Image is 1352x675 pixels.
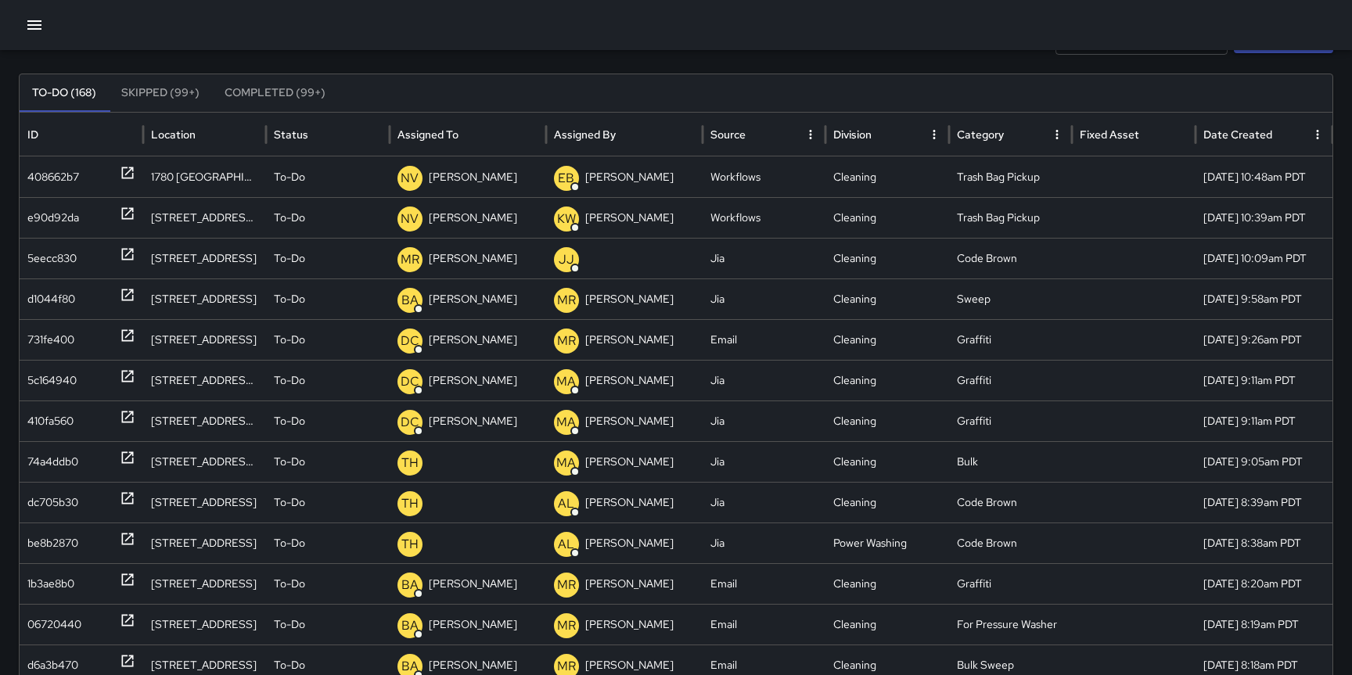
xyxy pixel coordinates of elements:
div: Cleaning [825,197,949,238]
div: 410fa560 [27,401,74,441]
p: [PERSON_NAME] [585,279,674,319]
div: Jia [703,278,826,319]
div: 06720440 [27,605,81,644]
div: 10/1/2025, 10:39am PDT [1196,197,1332,238]
p: To-Do [274,483,305,522]
div: 5eecc830 [27,239,77,278]
div: Jia [703,522,826,563]
button: Category column menu [1046,124,1068,145]
div: Workflows [703,156,826,197]
div: 10/1/2025, 8:39am PDT [1196,482,1332,522]
div: Cleaning [825,360,949,400]
div: Graffiti [949,319,1073,360]
p: [PERSON_NAME] [585,320,674,360]
div: Assigned By [554,127,616,142]
p: [PERSON_NAME] [429,320,517,360]
p: [PERSON_NAME] [429,401,517,441]
div: 10/1/2025, 9:11am PDT [1196,360,1332,400]
p: [PERSON_NAME] [585,157,674,197]
p: BA [401,576,419,594]
p: To-Do [274,401,305,441]
p: To-Do [274,279,305,319]
div: Date Created [1203,127,1272,142]
div: 226 11th Street [143,319,267,360]
div: 1b3ae8b0 [27,564,74,604]
button: Skipped (99+) [109,74,212,112]
p: [PERSON_NAME] [429,279,517,319]
div: 360 6th Street [143,563,267,604]
div: Trash Bag Pickup [949,156,1073,197]
p: MR [401,250,419,269]
div: ID [27,127,38,142]
div: be8b2870 [27,523,78,563]
button: Completed (99+) [212,74,338,112]
div: Trash Bag Pickup [949,197,1073,238]
div: Cleaning [825,278,949,319]
button: Date Created column menu [1307,124,1329,145]
div: Code Brown [949,482,1073,522]
p: [PERSON_NAME] [429,361,517,400]
p: BA [401,616,419,635]
div: 74a4ddb0 [27,442,78,482]
p: DC [401,332,419,350]
p: [PERSON_NAME] [429,239,517,278]
p: TH [401,535,419,554]
p: MR [557,616,576,635]
div: 10/1/2025, 9:26am PDT [1196,319,1332,360]
div: 1000 Brannan Street [143,360,267,400]
div: Power Washing [825,522,949,563]
p: [PERSON_NAME] [585,523,674,563]
div: d1044f80 [27,279,75,319]
div: Category [957,127,1004,142]
p: AL [558,535,574,554]
p: [PERSON_NAME] [429,157,517,197]
div: Jia [703,441,826,482]
div: Graffiti [949,563,1073,604]
button: To-Do (168) [20,74,109,112]
div: Graffiti [949,400,1073,441]
div: Jia [703,482,826,522]
p: To-Do [274,605,305,644]
p: To-Do [274,564,305,604]
p: MA [556,413,576,432]
div: 1070 Howard Street [143,197,267,238]
div: Cleaning [825,441,949,482]
div: Workflows [703,197,826,238]
div: dc705b30 [27,483,78,522]
div: Status [274,127,308,142]
p: [PERSON_NAME] [585,483,674,522]
div: 1150 Folsom Street [143,482,267,522]
p: [PERSON_NAME] [429,564,517,604]
div: Division [833,127,872,142]
div: Graffiti [949,360,1073,400]
div: For Pressure Washer [949,604,1073,644]
p: BA [401,291,419,310]
p: MA [556,372,576,391]
div: 1780 Folsom Street [143,156,267,197]
p: DC [401,372,419,391]
div: Code Brown [949,522,1073,563]
div: Cleaning [825,319,949,360]
div: Fixed Asset [1080,127,1139,142]
div: 10/1/2025, 10:48am PDT [1196,156,1332,197]
p: [PERSON_NAME] [585,442,674,482]
div: 5c164940 [27,361,77,400]
p: To-Do [274,442,305,482]
div: Email [703,563,826,604]
div: Jia [703,360,826,400]
div: 10/1/2025, 8:38am PDT [1196,522,1332,563]
div: Location [151,127,196,142]
p: To-Do [274,239,305,278]
p: [PERSON_NAME] [585,401,674,441]
div: 47 Columbia Square Street [143,278,267,319]
div: 10/1/2025, 9:05am PDT [1196,441,1332,482]
div: Source [710,127,746,142]
div: 10/1/2025, 10:09am PDT [1196,238,1332,278]
div: Jia [703,400,826,441]
p: MA [556,454,576,472]
p: TH [401,494,419,513]
p: MR [557,291,576,310]
div: 10/1/2025, 8:20am PDT [1196,563,1332,604]
div: Jia [703,238,826,278]
p: To-Do [274,198,305,238]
